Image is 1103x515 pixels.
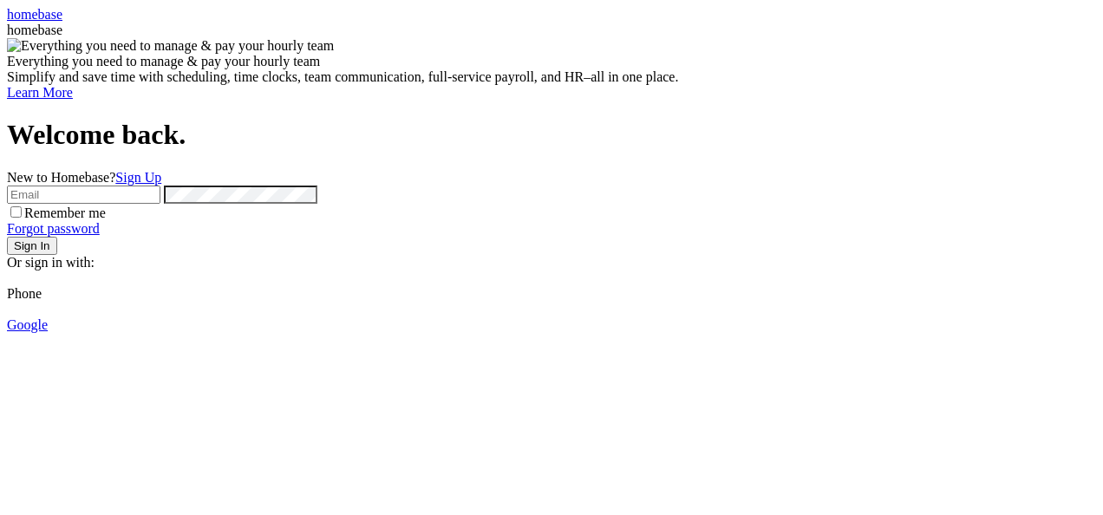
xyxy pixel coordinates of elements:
div: New to Homebase? [7,170,1096,186]
button: Sign In [7,237,57,255]
span: Phone [7,286,42,301]
div: Simplify and save time with scheduling, time clocks, team communication, full-service payroll, an... [7,69,1096,85]
a: Forgot password [7,221,100,236]
div: Everything you need to manage & pay your hourly team [7,54,1096,69]
a: homebase [7,7,62,22]
input: Remember me [10,206,22,218]
input: Email [7,186,160,204]
div: Or sign in with: [7,255,1096,271]
h1: Welcome back. [7,119,1096,151]
label: Remember me [7,205,106,220]
img: Everything you need to manage & pay your hourly team [7,38,334,54]
a: Sign Up [115,170,161,185]
div: homebase [7,23,1096,38]
a: Learn More [7,85,73,100]
a: Google [7,317,48,332]
img: seg [7,333,8,334]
